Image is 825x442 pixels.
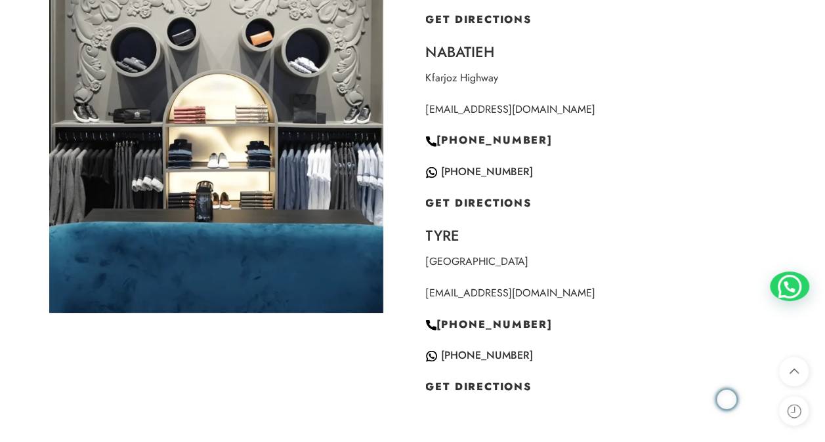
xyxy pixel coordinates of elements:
[426,195,532,210] a: GET DIRECTIONS
[426,225,793,245] h4: Tyre
[426,41,793,62] h4: Nabatieh
[426,132,553,147] a: [PHONE_NUMBER]
[426,285,595,300] a: [EMAIL_ADDRESS][DOMAIN_NAME]
[426,378,532,393] a: GET DIRECTIONS
[426,69,793,86] p: Kfarjoz Highway
[426,316,553,331] a: [PHONE_NUMBER]
[441,347,533,362] a: [PHONE_NUMBER]
[426,11,532,26] a: GET DIRECTIONS
[426,252,793,270] p: [GEOGRAPHIC_DATA]
[426,101,595,116] a: [EMAIL_ADDRESS][DOMAIN_NAME]
[441,163,533,178] a: [PHONE_NUMBER]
